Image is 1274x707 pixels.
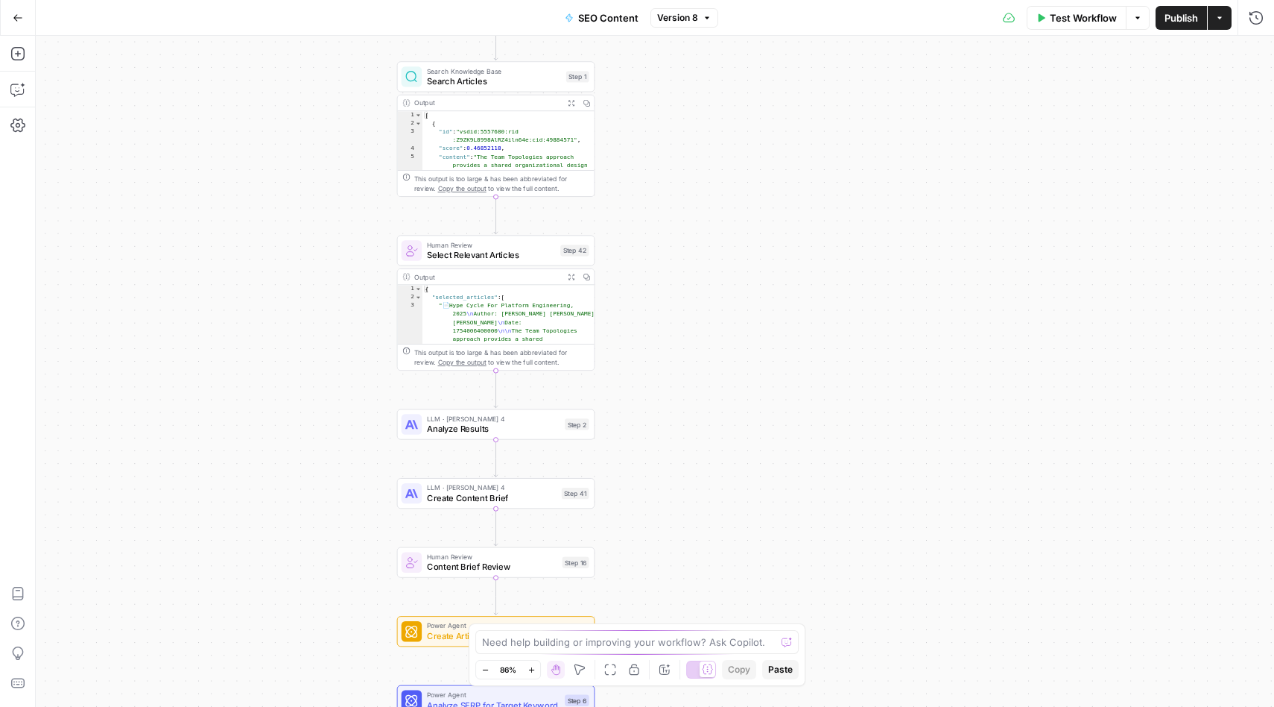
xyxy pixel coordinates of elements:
span: LLM · [PERSON_NAME] 4 [427,483,557,493]
g: Edge from step_22 to step_1 [494,23,498,60]
span: Create Content Brief [427,491,557,504]
div: LLM · [PERSON_NAME] 4Create Content BriefStep 41 [397,478,595,509]
div: Step 6 [565,695,589,706]
div: 3 [398,128,422,144]
g: Edge from step_42 to step_2 [494,371,498,408]
div: 1 [398,285,422,293]
div: Step 2 [565,418,589,430]
button: SEO Content [556,6,647,30]
span: Human Review [427,239,555,250]
button: Test Workflow [1027,6,1126,30]
div: 4 [398,145,422,153]
span: LLM · [PERSON_NAME] 4 [427,414,560,424]
button: Copy [722,660,756,679]
div: This output is too large & has been abbreviated for review. to view the full content. [414,173,589,193]
div: 2 [398,119,422,128]
div: Output [414,98,560,108]
g: Edge from step_41 to step_16 [494,509,498,546]
g: Edge from step_2 to step_41 [494,440,498,477]
span: Create Article from Content Brief [427,629,560,642]
span: Copy [728,663,750,676]
div: Step 1 [566,71,589,82]
div: Power AgentCreate Article from Content BriefStep 5 [397,616,595,647]
span: Select Relevant Articles [427,248,555,261]
span: Search Knowledge Base [427,66,561,76]
g: Edge from step_16 to step_5 [494,578,498,615]
span: Version 8 [657,11,698,25]
span: Power Agent [427,690,560,700]
div: Human ReviewSelect Relevant ArticlesStep 42Output{ "selected_articles":[ "📄Hype Cycle For Platfor... [397,235,595,371]
span: Paste [768,663,793,676]
div: This output is too large & has been abbreviated for review. to view the full content. [414,347,589,367]
span: Toggle code folding, rows 2 through 4 [415,293,422,301]
span: Publish [1164,10,1198,25]
span: Content Brief Review [427,561,557,574]
span: Copy the output [438,359,487,366]
button: Version 8 [650,8,718,28]
div: Step 16 [562,556,589,568]
div: Search Knowledge BaseSearch ArticlesStep 1Output[ { "id":"vsdid:5557680:rid :Z9ZK9L8998AlRZ4iln64... [397,61,595,197]
div: LLM · [PERSON_NAME] 4Analyze ResultsStep 2 [397,409,595,440]
div: Step 42 [560,245,589,256]
button: Paste [762,660,799,679]
div: Human ReviewContent Brief ReviewStep 16 [397,547,595,578]
span: Human Review [427,552,557,562]
span: Analyze Results [427,423,560,436]
span: Copy the output [438,185,487,192]
span: Test Workflow [1050,10,1117,25]
span: 86% [500,664,516,676]
span: Toggle code folding, rows 2 through 6 [415,119,422,128]
div: 1 [398,111,422,119]
div: Output [414,271,560,282]
div: 2 [398,293,422,301]
span: SEO Content [578,10,638,25]
button: Publish [1156,6,1207,30]
span: Toggle code folding, rows 1 through 5 [415,285,422,293]
span: Power Agent [427,620,560,631]
div: Step 41 [562,488,589,499]
span: Toggle code folding, rows 1 through 7 [415,111,422,119]
g: Edge from step_1 to step_42 [494,197,498,234]
span: Search Articles [427,75,561,87]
